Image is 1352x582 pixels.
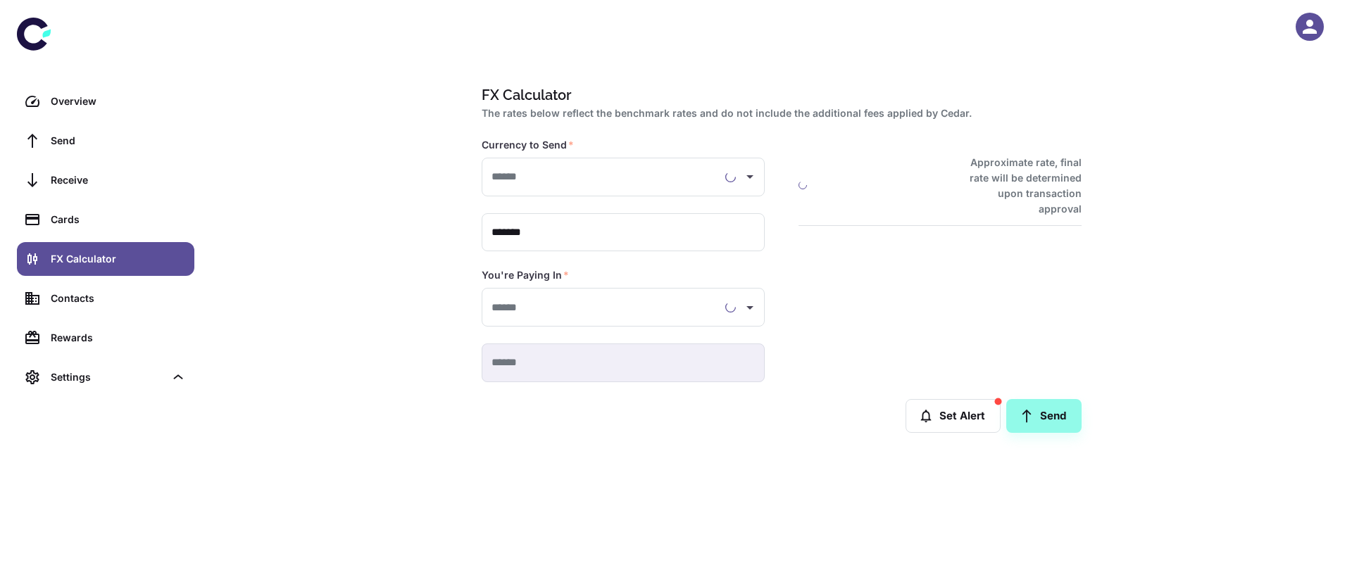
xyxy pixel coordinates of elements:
a: Rewards [17,321,194,355]
div: Receive [51,172,186,188]
h6: Approximate rate, final rate will be determined upon transaction approval [954,155,1082,217]
div: FX Calculator [51,251,186,267]
a: Overview [17,84,194,118]
button: Set Alert [906,399,1001,433]
div: Rewards [51,330,186,346]
a: Cards [17,203,194,236]
div: Settings [51,369,165,385]
div: Cards [51,212,186,227]
a: Send [1006,399,1082,433]
button: Open [740,167,760,186]
div: Contacts [51,291,186,306]
div: Overview [51,94,186,109]
div: Settings [17,360,194,394]
label: You're Paying In [482,268,569,282]
a: Contacts [17,281,194,315]
a: Receive [17,163,194,197]
a: Send [17,124,194,158]
div: Send [51,133,186,148]
a: FX Calculator [17,242,194,276]
label: Currency to Send [482,138,574,152]
h1: FX Calculator [482,84,1076,106]
button: Open [740,298,760,317]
